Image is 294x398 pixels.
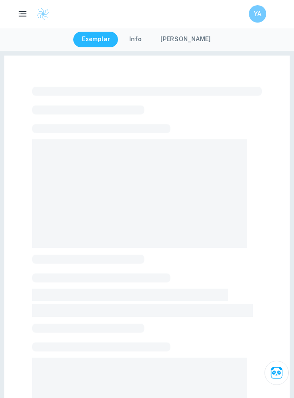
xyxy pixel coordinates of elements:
h6: YA [253,9,263,19]
button: YA [249,5,266,23]
a: Clastify logo [31,7,49,20]
button: Exemplar [73,32,119,47]
button: [PERSON_NAME] [152,32,219,47]
button: Info [121,32,150,47]
button: Ask Clai [265,361,289,385]
img: Clastify logo [36,7,49,20]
